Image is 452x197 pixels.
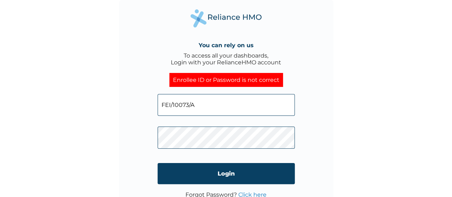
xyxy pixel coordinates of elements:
[158,94,295,116] input: Email address or HMO ID
[171,52,281,66] div: To access all your dashboards, Login with your RelianceHMO account
[199,42,254,49] h4: You can rely on us
[158,163,295,184] input: Login
[190,9,262,28] img: Reliance Health's Logo
[169,73,283,87] div: Enrollee ID or Password is not correct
